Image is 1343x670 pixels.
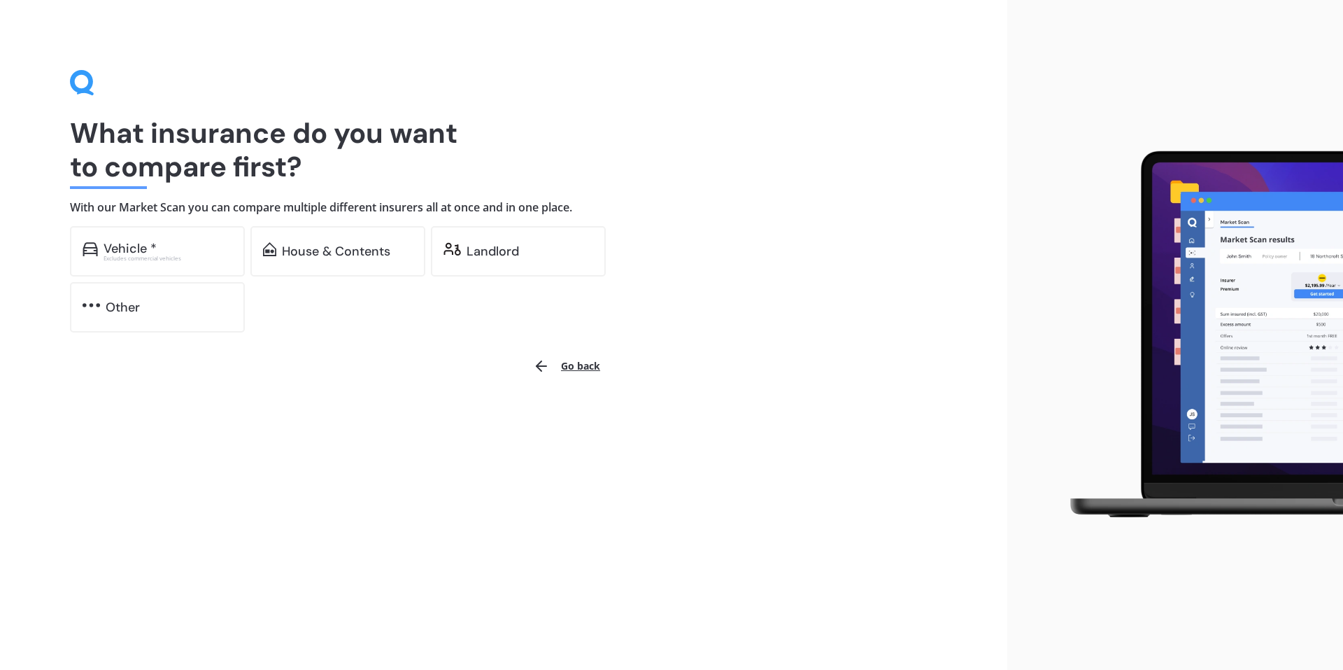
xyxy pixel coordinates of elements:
[83,298,100,312] img: other.81dba5aafe580aa69f38.svg
[104,256,232,261] div: Excludes commercial vehicles
[263,242,276,256] img: home-and-contents.b802091223b8502ef2dd.svg
[443,242,461,256] img: landlord.470ea2398dcb263567d0.svg
[525,349,609,383] button: Go back
[1050,143,1343,528] img: laptop.webp
[70,200,937,215] h4: With our Market Scan you can compare multiple different insurers all at once and in one place.
[467,244,519,258] div: Landlord
[83,242,98,256] img: car.f15378c7a67c060ca3f3.svg
[282,244,390,258] div: House & Contents
[106,300,140,314] div: Other
[104,242,157,256] div: Vehicle *
[70,116,937,183] h1: What insurance do you want to compare first?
